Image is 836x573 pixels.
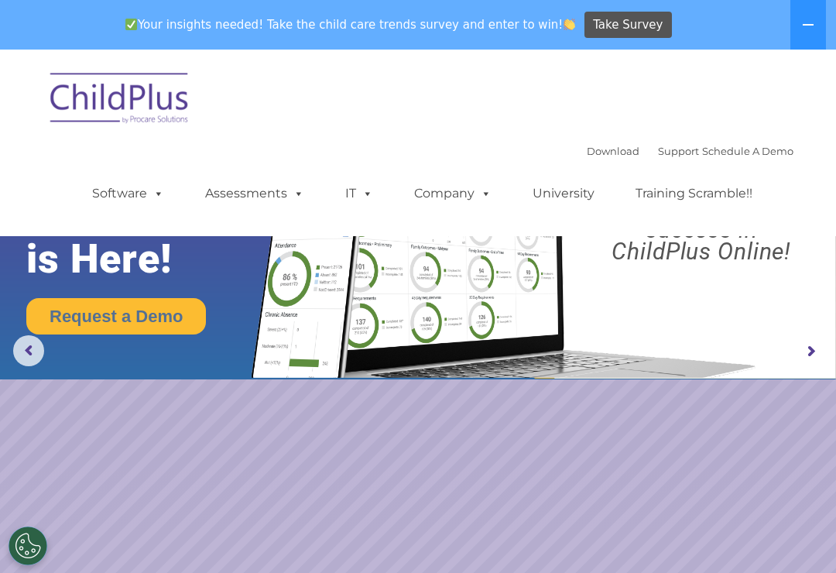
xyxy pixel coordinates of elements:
img: ChildPlus by Procare Solutions [43,62,197,139]
a: Take Survey [584,12,672,39]
a: Schedule A Demo [702,145,793,157]
img: ✅ [125,19,137,30]
a: Request a Demo [26,298,206,335]
a: Training Scramble!! [620,178,768,209]
button: Cookies Settings [9,527,47,565]
rs-layer: The Future of ChildPlus is Here! [26,145,293,282]
span: Take Survey [593,12,663,39]
img: 👏 [564,19,575,30]
font: | [587,145,793,157]
a: Assessments [190,178,320,209]
span: Your insights needed! Take the child care trends survey and enter to win! [118,10,582,40]
a: IT [330,178,389,209]
a: University [517,178,610,209]
a: Download [587,145,639,157]
a: Software [77,178,180,209]
a: Company [399,178,507,209]
a: Support [658,145,699,157]
rs-layer: Boost your productivity and streamline your success in ChildPlus Online! [577,154,826,262]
